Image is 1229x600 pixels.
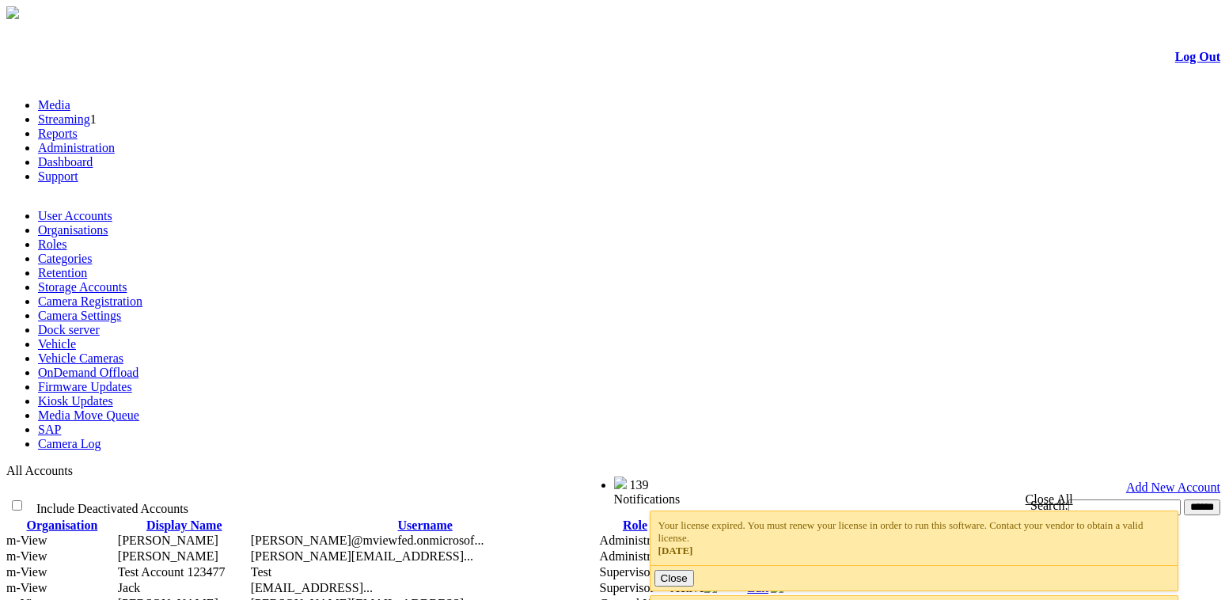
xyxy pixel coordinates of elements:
[38,141,115,154] a: Administration
[118,549,218,563] span: Contact Method: SMS and Email
[38,408,139,422] a: Media Move Queue
[38,294,142,308] a: Camera Registration
[654,570,694,587] button: Close
[38,366,138,379] a: OnDemand Offload
[36,502,188,515] span: Include Deactivated Accounts
[146,518,222,532] a: Display Name
[1026,492,1073,506] a: Close All
[38,209,112,222] a: User Accounts
[38,337,76,351] a: Vehicle
[38,112,90,126] a: Streaming
[118,534,218,547] span: Contact Method: SMS and Email
[453,477,582,489] span: Welcome, Aqil (Administrator)
[38,380,132,393] a: Firmware Updates
[614,477,627,489] img: bell25.png
[38,237,66,251] a: Roles
[6,581,47,594] span: m-View
[38,252,92,265] a: Categories
[630,478,649,492] span: 139
[38,266,87,279] a: Retention
[38,280,127,294] a: Storage Accounts
[6,464,73,477] span: All Accounts
[38,155,93,169] a: Dashboard
[38,223,108,237] a: Organisations
[398,518,453,532] a: Username
[658,519,1170,557] div: Your license expired. You must renew your license in order to run this software. Contact your ven...
[38,169,78,183] a: Support
[38,323,100,336] a: Dock server
[6,565,47,579] span: m-View
[38,127,78,140] a: Reports
[38,437,101,450] a: Camera Log
[251,565,271,579] span: Test
[614,492,1189,507] div: Notifications
[118,565,226,579] span: Contact Method: SMS and Email
[38,309,121,322] a: Camera Settings
[38,98,70,112] a: Media
[6,534,47,547] span: m-View
[251,534,484,547] span: jerri@mviewfed.onmicrosoft.com
[38,423,61,436] a: SAP
[6,549,47,563] span: m-View
[1175,50,1220,63] a: Log Out
[118,581,140,594] span: Contact Method: SMS and Email
[6,6,19,19] img: arrow-3.png
[251,581,373,594] span: jack@mviewfed.onmicrosoft.com
[38,351,123,365] a: Vehicle Cameras
[38,394,113,408] a: Kiosk Updates
[27,518,98,532] a: Organisation
[658,545,693,556] span: [DATE]
[90,112,97,126] span: 1
[251,549,473,563] span: jill@mviewfed.onmicrosoft.com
